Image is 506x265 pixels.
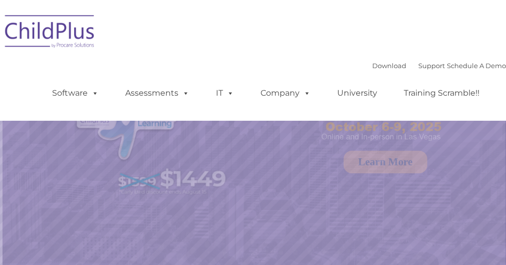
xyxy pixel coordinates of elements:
a: Training Scramble!! [394,83,489,103]
a: University [327,83,387,103]
a: Schedule A Demo [447,62,506,70]
a: Company [250,83,321,103]
a: IT [206,83,244,103]
a: Assessments [115,83,199,103]
a: Software [42,83,109,103]
a: Support [418,62,445,70]
a: Learn More [344,151,427,173]
a: Download [372,62,406,70]
font: | [372,62,506,70]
